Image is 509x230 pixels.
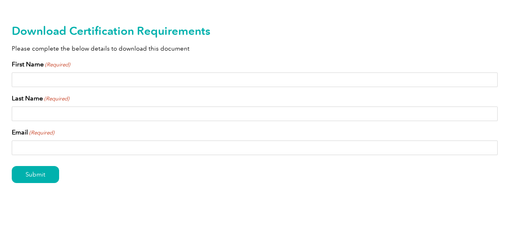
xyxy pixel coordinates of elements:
span: (Required) [28,129,54,137]
label: Email [12,128,54,137]
label: First Name [12,60,70,69]
h2: Download Certification Requirements [12,24,498,37]
label: Last Name [12,94,69,103]
p: Please complete the below details to download this document [12,44,498,53]
span: (Required) [44,61,70,69]
input: Submit [12,166,59,183]
span: (Required) [43,95,69,103]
